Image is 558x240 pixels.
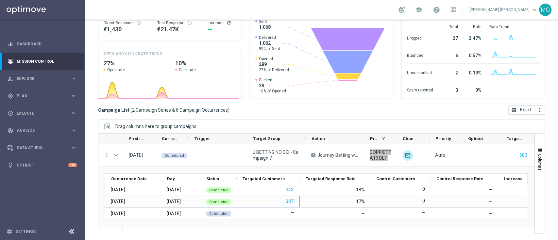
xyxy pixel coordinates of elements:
span: 27% of Delivered [259,67,289,72]
span: Action [312,136,325,141]
div: Row Groups [115,124,196,129]
label: — [421,210,425,216]
div: Mission Control [7,59,77,64]
button: Data Studio keyboard_arrow_right [7,145,77,151]
div: Rate [465,24,481,29]
a: Optibot [17,156,68,174]
span: 1,062 [259,40,280,46]
div: Optimail [402,150,413,161]
button: more_vert [534,105,545,115]
i: keyboard_arrow_right [71,93,77,99]
div: 20 Aug 2025 [111,211,125,216]
div: Spam reported [407,84,433,95]
span: Journey Betting w4 dep [317,152,359,158]
span: 1,068 [259,24,271,30]
div: Test Response [157,20,197,25]
span: 10% of Opened [259,88,286,94]
span: Scheduled [209,212,228,216]
i: more_vert [104,152,110,158]
span: — [469,152,473,158]
span: Targeted Response Rate [306,176,356,181]
button: 680 [519,151,528,159]
i: person_search [8,76,13,82]
div: Dropped [407,32,433,43]
colored-tag: Completed [206,199,232,205]
i: more_vert [537,107,542,113]
div: 0 [441,84,458,95]
div: Press SPACE to select this row. [98,144,123,167]
div: Increase [208,20,236,25]
span: Sent [259,19,271,24]
i: equalizer [8,41,13,47]
div: Wednesday [167,199,181,204]
span: Click rate [179,67,196,72]
button: open_in_browser Export [508,105,534,115]
i: lightbulb [8,162,13,168]
button: 343 [285,186,294,194]
span: Increase [504,176,523,181]
span: Optibot [468,136,483,141]
div: Execute [8,110,71,116]
label: 0 [422,186,425,192]
span: 2 Campaign Series & 6 Campaign Occurrences [132,107,228,113]
div: — [489,199,493,204]
div: 0% [465,84,481,95]
span: Trigger [194,136,210,141]
span: Completed [209,188,228,192]
button: refresh [226,20,231,25]
div: MG [539,4,551,16]
button: gps_fixed Plan keyboard_arrow_right [7,93,77,99]
span: Current Status [162,136,178,141]
div: 18% [356,187,365,193]
div: Dashboard [8,35,77,53]
div: Wednesday [167,211,181,216]
span: J BETTING NO CEI - Campaign 7 [253,149,300,161]
button: 337 [285,198,294,206]
h4: OPEN AND CLICK RATE TREND [104,51,162,57]
img: Other [415,150,426,161]
span: DOPPIETTA10 DEP [370,149,391,161]
span: Completed [209,200,228,204]
span: Drag columns here to group campaigns [115,124,196,129]
div: 6 [441,50,458,60]
a: Settings [16,230,36,233]
button: lightbulb Optibot +10 [7,163,77,168]
button: play_circle_outline Execute keyboard_arrow_right [7,111,77,116]
div: Explore [8,76,71,82]
a: [PERSON_NAME] [PERSON_NAME]keyboard_arrow_down [469,5,539,15]
div: €21,466 [157,25,197,33]
div: 0.57% [465,50,481,60]
div: person_search Explore keyboard_arrow_right [7,76,77,81]
span: Auto [435,152,445,158]
div: 13 Aug 2025 [111,199,125,204]
div: 27 [441,32,458,43]
span: First in Range [129,136,145,141]
div: 17% [356,199,365,204]
span: Clicked [259,77,286,83]
button: equalizer Dashboard [7,41,77,47]
div: -- [208,25,236,33]
span: Data Studio [17,146,71,150]
span: — [194,152,198,158]
div: 2 [441,67,458,77]
div: Wednesday [167,187,181,193]
div: — [489,211,493,216]
button: track_changes Analyze keyboard_arrow_right [7,128,77,133]
span: Status [206,176,219,181]
i: keyboard_arrow_right [71,145,77,151]
div: Analyze [8,128,71,134]
span: ( [130,107,132,113]
div: — [489,187,493,193]
colored-tag: Scheduled [206,210,232,216]
i: settings [7,229,12,234]
span: Execute [17,111,71,115]
span: Channel [403,136,418,141]
colored-tag: Completed [206,187,232,193]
